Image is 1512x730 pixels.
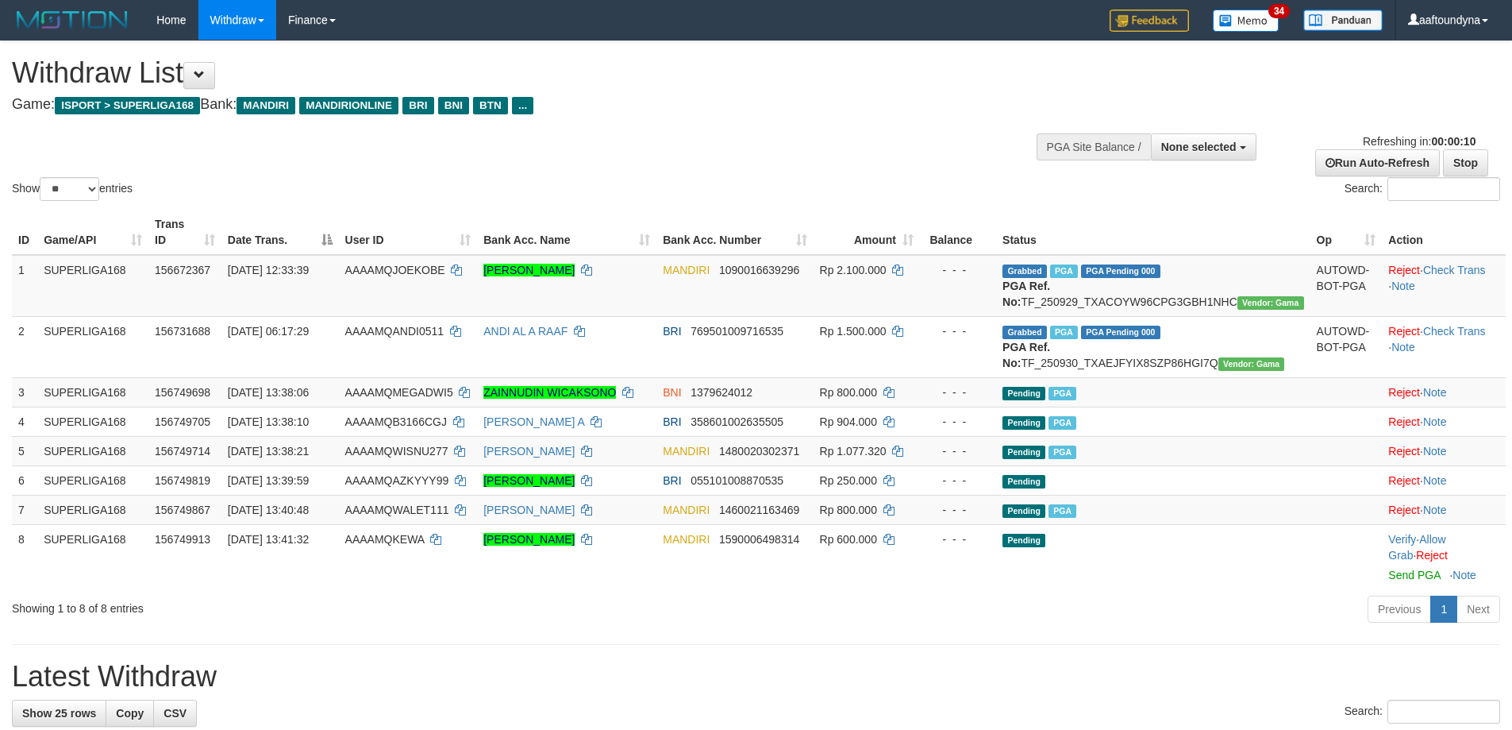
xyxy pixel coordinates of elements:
div: - - - [926,473,990,489]
a: Note [1423,504,1447,516]
span: Pending [1002,475,1045,489]
span: Rp 1.077.320 [820,445,887,458]
label: Search: [1345,177,1500,201]
span: Pending [1002,387,1045,400]
span: AAAAMQJOEKOBE [345,264,445,276]
a: Reject [1388,325,1420,338]
td: SUPERLIGA168 [37,436,148,465]
span: Vendor URL: https://trx31.1velocity.biz [1237,296,1304,310]
span: None selected [1161,141,1237,153]
span: MANDIRI [663,445,710,458]
a: CSV [153,700,197,727]
a: Verify [1388,533,1416,546]
span: AAAAMQAZKYYY99 [345,474,449,487]
a: Note [1423,474,1447,487]
span: [DATE] 13:38:06 [228,386,309,399]
td: AUTOWD-BOT-PGA [1310,255,1383,317]
span: Refreshing in: [1363,135,1475,148]
a: Run Auto-Refresh [1315,149,1440,176]
span: [DATE] 06:17:29 [228,325,309,338]
a: Note [1423,386,1447,399]
span: BNI [438,97,469,114]
span: [DATE] 13:39:59 [228,474,309,487]
span: Vendor URL: https://trx31.1velocity.biz [1218,357,1285,371]
a: Note [1452,569,1476,581]
td: · · [1382,255,1506,317]
span: ... [512,97,533,114]
span: [DATE] 13:38:10 [228,415,309,428]
h4: Game: Bank: [12,97,992,113]
span: Rp 600.000 [820,533,877,546]
a: Note [1391,341,1415,353]
a: Reject [1388,386,1420,399]
td: TF_250930_TXAEJFYIX8SZP86HGI7Q [996,316,1310,377]
span: Rp 800.000 [820,386,877,399]
button: None selected [1151,133,1256,160]
a: [PERSON_NAME] [483,504,575,516]
span: Marked by aafsoycanthlai [1048,387,1076,400]
span: Copy 358601002635505 to clipboard [691,415,783,428]
span: Rp 250.000 [820,474,877,487]
td: 6 [12,465,37,495]
th: Game/API: activate to sort column ascending [37,210,148,255]
div: - - - [926,262,990,278]
span: MANDIRI [663,504,710,516]
a: [PERSON_NAME] [483,264,575,276]
a: ANDI AL A RAAF [483,325,567,338]
span: MANDIRI [663,533,710,546]
a: Reject [1388,415,1420,428]
span: 156749867 [155,504,210,516]
a: Check Trans [1423,264,1486,276]
a: Stop [1443,149,1488,176]
img: Button%20Memo.svg [1213,10,1279,32]
span: AAAAMQMEGADWI5 [345,386,453,399]
a: Reject [1388,474,1420,487]
a: [PERSON_NAME] [483,445,575,458]
td: · · [1382,316,1506,377]
span: 156731688 [155,325,210,338]
span: Show 25 rows [22,707,96,720]
span: 156749705 [155,415,210,428]
a: [PERSON_NAME] [483,474,575,487]
a: Note [1423,415,1447,428]
span: BNI [663,386,681,399]
th: Status [996,210,1310,255]
a: [PERSON_NAME] [483,533,575,546]
div: - - - [926,323,990,339]
a: 1 [1430,596,1457,623]
span: MANDIRI [237,97,295,114]
td: 4 [12,407,37,436]
td: 2 [12,316,37,377]
span: Copy 1480020302371 to clipboard [719,445,799,458]
span: Pending [1002,534,1045,547]
span: Copy [116,707,144,720]
a: [PERSON_NAME] A [483,415,584,428]
td: 7 [12,495,37,524]
div: - - - [926,384,990,400]
h1: Withdraw List [12,57,992,89]
th: Balance [920,210,996,255]
span: Copy 1090016639296 to clipboard [719,264,799,276]
a: Send PGA [1388,569,1440,581]
span: Marked by aafsengchandara [1048,446,1076,459]
th: Amount: activate to sort column ascending [814,210,920,255]
span: AAAAMQANDI0511 [345,325,444,338]
td: SUPERLIGA168 [37,377,148,407]
span: BRI [663,325,681,338]
span: ISPORT > SUPERLIGA168 [55,97,200,114]
a: Note [1391,280,1415,292]
span: 156749714 [155,445,210,458]
a: Reject [1388,264,1420,276]
span: Rp 800.000 [820,504,877,516]
span: [DATE] 13:40:48 [228,504,309,516]
span: [DATE] 13:41:32 [228,533,309,546]
div: - - - [926,502,990,518]
td: 5 [12,436,37,465]
a: ZAINNUDIN WICAKSONO [483,386,616,399]
span: [DATE] 12:33:39 [228,264,309,276]
a: Previous [1368,596,1431,623]
label: Show entries [12,177,133,201]
span: 156749913 [155,533,210,546]
div: - - - [926,531,990,547]
th: Op: activate to sort column ascending [1310,210,1383,255]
